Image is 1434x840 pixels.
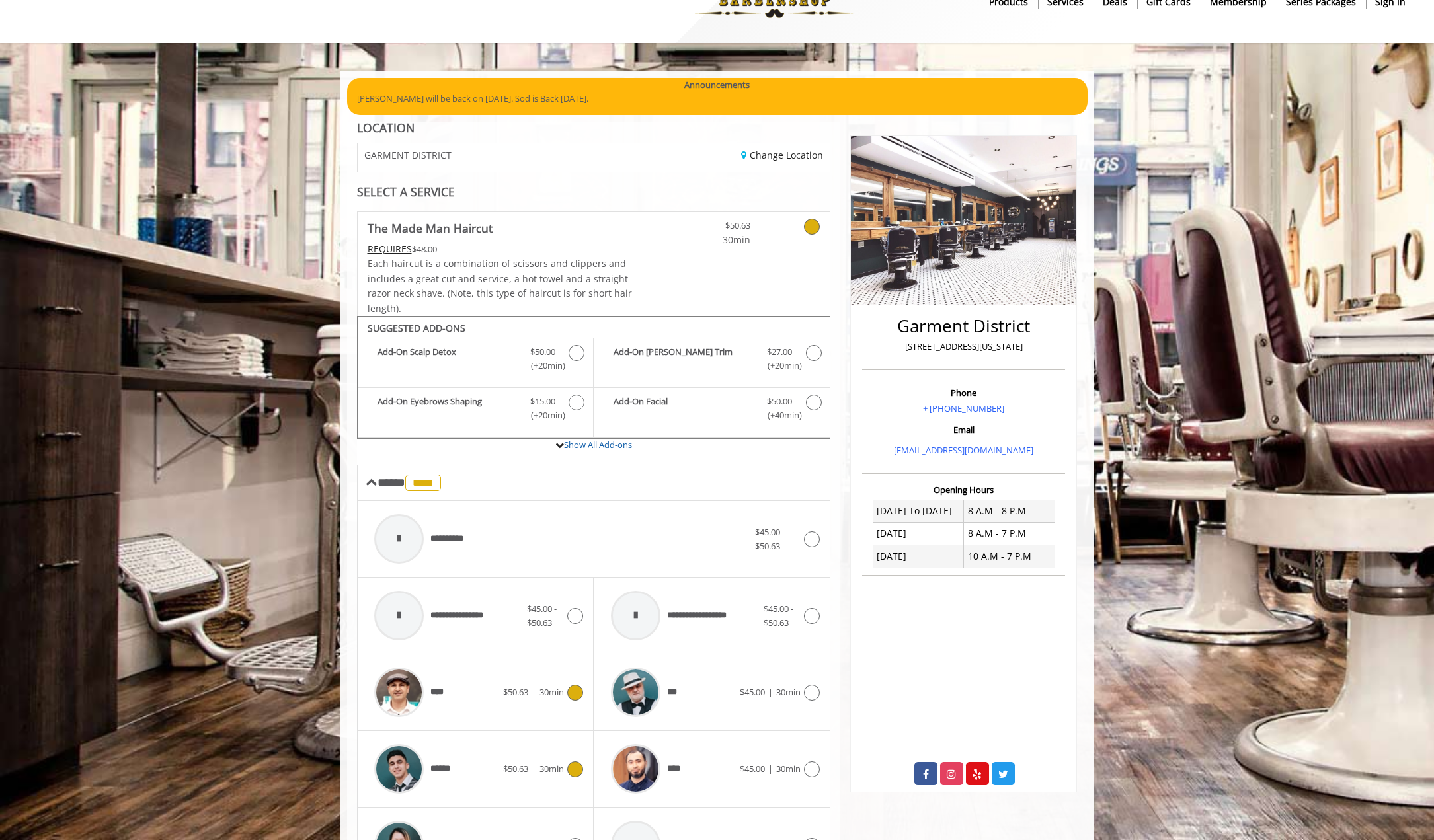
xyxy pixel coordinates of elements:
h3: Phone [865,388,1062,397]
label: Add-On Scalp Detox [364,345,586,376]
p: [STREET_ADDRESS][US_STATE] [865,340,1062,354]
b: The Made Man Haircut [368,219,493,237]
label: Add-On Beard Trim [600,345,823,376]
span: | [768,686,773,698]
span: (+20min ) [760,359,799,373]
h3: Email [865,425,1062,434]
label: Add-On Facial [600,395,823,426]
span: Each haircut is a combination of scissors and clippers and includes a great cut and service, a ho... [368,257,632,314]
span: | [532,686,536,698]
span: 30min [539,686,564,698]
span: 30min [672,233,750,247]
span: GARMENT DISTRICT [364,150,452,160]
span: $45.00 - $50.63 [755,526,785,552]
a: Show All Add-ons [564,439,632,451]
a: + [PHONE_NUMBER] [923,402,1004,414]
b: Announcements [684,78,750,92]
span: $45.00 [740,686,765,698]
label: Add-On Eyebrows Shaping [364,395,586,426]
td: [DATE] [873,522,964,545]
a: $50.63 [672,212,750,247]
h2: Garment District [865,317,1062,336]
span: 30min [539,763,564,775]
p: [PERSON_NAME] will be back on [DATE]. Sod is Back [DATE]. [357,92,1078,106]
span: $50.63 [503,686,528,698]
span: $50.00 [767,395,792,408]
b: Add-On [PERSON_NAME] Trim [614,345,754,373]
a: [EMAIL_ADDRESS][DOMAIN_NAME] [894,444,1033,456]
b: LOCATION [357,120,415,135]
span: (+20min ) [523,408,562,422]
h3: Opening Hours [862,485,1065,494]
td: 10 A.M - 7 P.M [964,545,1055,568]
div: The Made Man Haircut Add-onS [357,316,831,439]
span: | [768,763,773,775]
div: SELECT A SERVICE [357,186,831,198]
span: $27.00 [767,345,792,359]
span: $15.00 [530,395,555,408]
td: [DATE] [873,545,964,568]
span: | [532,763,536,775]
span: This service needs some Advance to be paid before we block your appointment [368,243,412,255]
span: 30min [776,763,801,775]
span: $45.00 [740,763,765,775]
span: $50.00 [530,345,555,359]
span: $45.00 - $50.63 [527,603,557,629]
b: SUGGESTED ADD-ONS [368,322,465,334]
span: 30min [776,686,801,698]
div: $48.00 [368,242,633,256]
b: Add-On Eyebrows Shaping [378,395,517,422]
b: Add-On Scalp Detox [378,345,517,373]
span: $45.00 - $50.63 [764,603,793,629]
td: 8 A.M - 7 P.M [964,522,1055,545]
span: (+40min ) [760,408,799,422]
span: (+20min ) [523,359,562,373]
td: 8 A.M - 8 P.M [964,500,1055,522]
b: Add-On Facial [614,395,754,422]
td: [DATE] To [DATE] [873,500,964,522]
a: Change Location [741,149,823,161]
span: $50.63 [503,763,528,775]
